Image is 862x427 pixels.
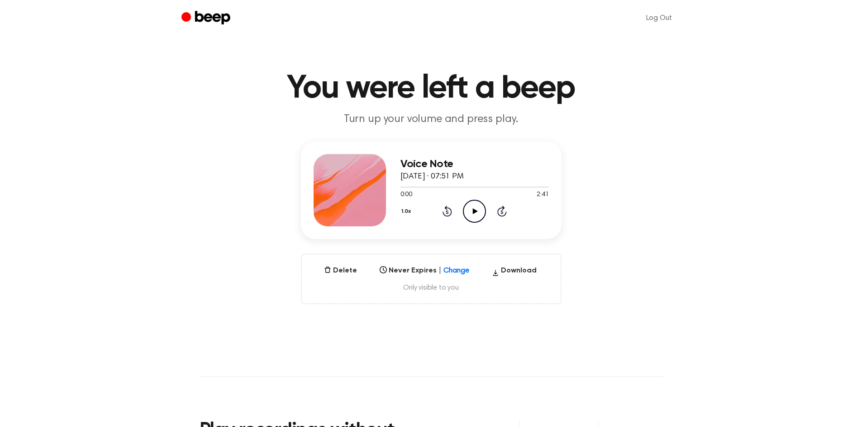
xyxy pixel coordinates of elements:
p: Turn up your volume and press play. [257,112,605,127]
span: Only visible to you [313,283,550,292]
h1: You were left a beep [200,72,663,105]
span: 0:00 [400,190,412,200]
button: 1.0x [400,204,414,219]
span: 2:41 [537,190,548,200]
a: Beep [181,9,233,27]
span: [DATE] · 07:51 PM [400,173,464,181]
button: Download [488,265,540,280]
a: Log Out [637,7,681,29]
h3: Voice Note [400,158,549,170]
button: Delete [320,265,361,276]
